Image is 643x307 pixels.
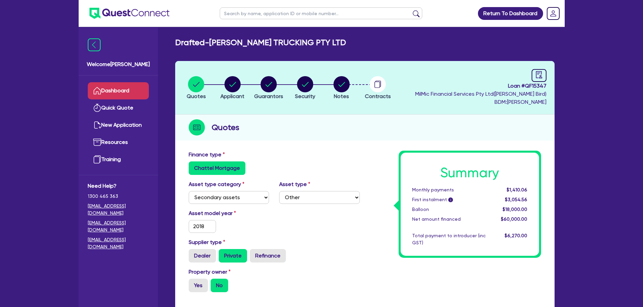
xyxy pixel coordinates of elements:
img: quick-quote [93,104,101,112]
div: First instalment [407,196,491,203]
h1: Summary [412,165,528,181]
label: Asset type category [189,180,244,188]
span: Loan # QF15347 [415,82,546,90]
a: Dropdown toggle [544,5,562,22]
span: $6,270.00 [505,233,527,238]
a: Return To Dashboard [478,7,543,20]
span: Contracts [365,93,391,99]
span: BDM: [PERSON_NAME] [415,98,546,106]
h2: Drafted - [PERSON_NAME] TRUCKING PTY LTD [175,38,346,48]
span: Need Help? [88,182,149,190]
h2: Quotes [212,121,239,133]
span: Guarantors [254,93,283,99]
label: Yes [189,279,208,292]
span: Applicant [220,93,244,99]
a: [EMAIL_ADDRESS][DOMAIN_NAME] [88,236,149,250]
button: Contracts [365,76,391,101]
a: Training [88,151,149,168]
input: Search by name, application ID or mobile number... [220,7,422,19]
img: quest-connect-logo-blue [89,8,169,19]
div: Balloon [407,206,491,213]
label: Asset type [279,180,310,188]
img: icon-menu-close [88,38,101,51]
span: audit [535,71,543,79]
div: Total payment to introducer (inc GST) [407,232,491,246]
img: resources [93,138,101,146]
label: Dealer [189,249,216,263]
label: Refinance [250,249,286,263]
button: Notes [333,76,350,101]
span: Security [295,93,315,99]
img: new-application [93,121,101,129]
button: Quotes [186,76,206,101]
span: 1300 465 363 [88,193,149,200]
a: Resources [88,134,149,151]
label: Chattel Mortgage [189,161,245,175]
a: [EMAIL_ADDRESS][DOMAIN_NAME] [88,219,149,234]
a: [EMAIL_ADDRESS][DOMAIN_NAME] [88,203,149,217]
a: Quick Quote [88,99,149,117]
span: Welcome [PERSON_NAME] [87,60,150,68]
div: Net amount financed [407,216,491,223]
label: Asset model year [184,209,274,217]
label: Property owner [189,268,231,276]
button: Applicant [220,76,245,101]
a: Dashboard [88,82,149,99]
a: audit [532,69,546,82]
span: $18,000.00 [503,207,527,212]
label: Supplier type [189,238,225,246]
span: $1,410.06 [507,187,527,192]
span: $60,000.00 [501,216,527,222]
span: $3,054.56 [505,197,527,202]
span: MilMic Financial Services Pty Ltd ( [PERSON_NAME] Bird ) [415,91,546,97]
label: No [211,279,228,292]
button: Guarantors [254,76,284,101]
button: Security [295,76,316,101]
label: Private [219,249,247,263]
span: Notes [334,93,349,99]
div: Monthly payments [407,186,491,193]
img: step-icon [189,119,205,135]
span: Quotes [187,93,206,99]
label: Finance type [189,151,225,159]
a: New Application [88,117,149,134]
img: training [93,155,101,163]
span: i [448,197,453,202]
